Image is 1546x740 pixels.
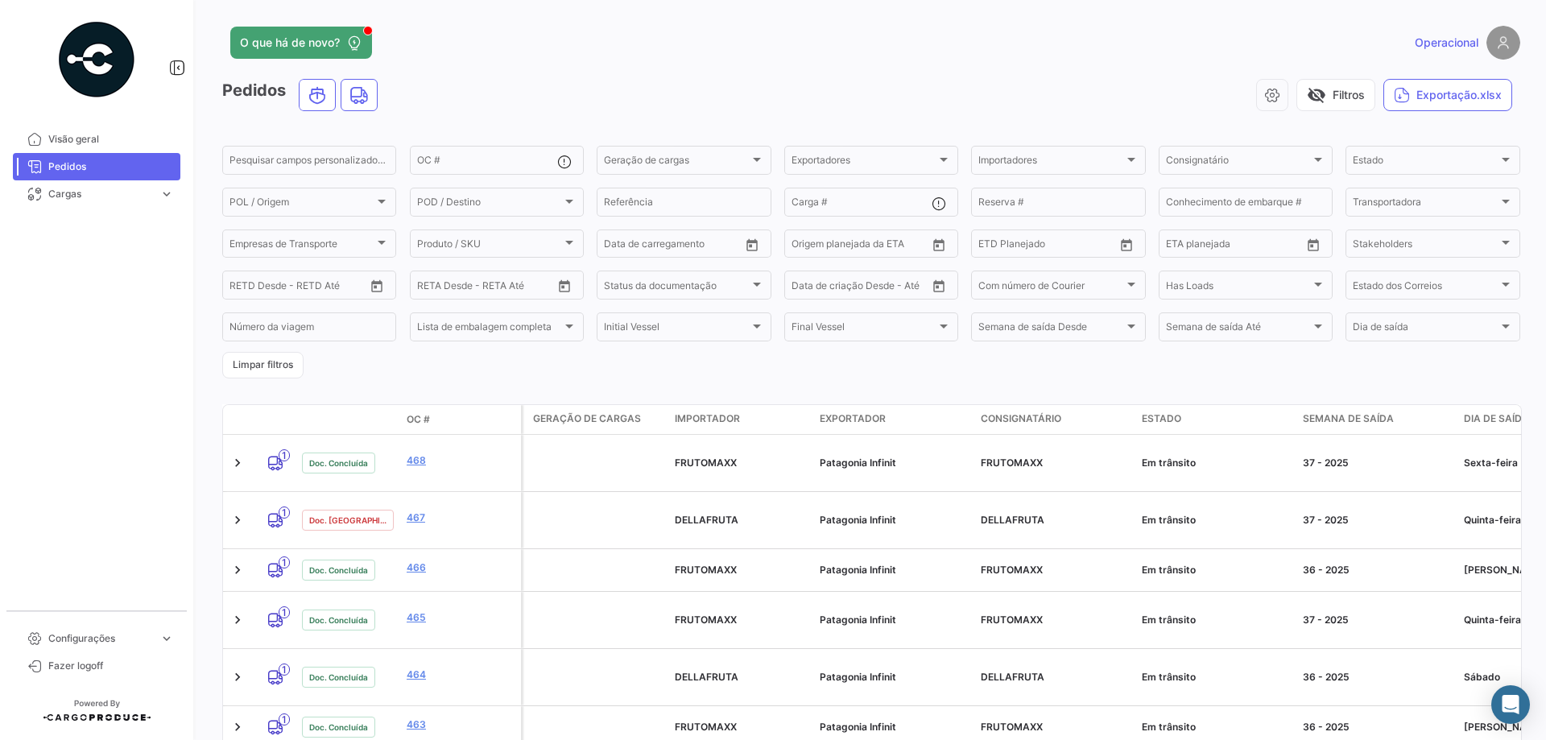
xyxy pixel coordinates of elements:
span: Transportadora [1353,199,1498,210]
button: Open calendar [552,274,577,298]
h3: Pedidos [222,79,382,111]
span: Estado [1353,157,1498,168]
datatable-header-cell: Exportador [813,405,974,434]
span: DELLAFRUTA [981,514,1044,526]
span: Estado dos Correios [1353,282,1498,293]
span: Patagonia Infinit [820,514,896,526]
input: Até [457,282,522,293]
button: O que há de novo? [230,27,372,59]
span: Doc. Concluída [309,457,368,469]
span: expand_more [159,187,174,201]
span: Semana de saída Desde [978,324,1123,335]
div: 37 - 2025 [1303,613,1451,627]
datatable-header-cell: Semana de saída [1296,405,1457,434]
span: OC # [407,412,430,427]
datatable-header-cell: Importador [668,405,813,434]
datatable-header-cell: Estado Doc. [296,413,400,426]
input: Até [832,241,896,252]
button: Land [341,80,377,110]
input: Desde [604,241,633,252]
span: Pedidos [48,159,174,174]
div: Em trânsito [1142,720,1290,734]
datatable-header-cell: Consignatário [974,405,1135,434]
span: DELLAFRUTA [675,514,738,526]
a: 468 [407,453,515,468]
span: Semana de saída Até [1166,324,1311,335]
a: Expand/Collapse Row [229,612,246,628]
span: Patagonia Infinit [820,721,896,733]
span: Stakeholders [1353,241,1498,252]
div: 37 - 2025 [1303,456,1451,470]
button: Open calendar [365,274,389,298]
span: Doc. [GEOGRAPHIC_DATA] [309,514,386,527]
span: Visão geral [48,132,174,147]
button: Exportação.xlsx [1383,79,1512,111]
a: 465 [407,610,515,625]
div: Em trânsito [1142,613,1290,627]
div: 36 - 2025 [1303,563,1451,577]
span: Empresas de Transporte [229,241,374,252]
span: FRUTOMAXX [981,614,1043,626]
span: Com número de Courier [978,282,1123,293]
span: Operacional [1415,35,1478,51]
a: Expand/Collapse Row [229,669,246,685]
a: 467 [407,511,515,525]
span: 1 [279,713,290,726]
span: Initial Vessel [604,324,749,335]
span: DELLAFRUTA [675,671,738,683]
span: FRUTOMAXX [675,564,737,576]
span: visibility_off [1307,85,1326,105]
a: Expand/Collapse Row [229,512,246,528]
button: Open calendar [927,233,951,257]
span: Dia de saída [1353,324,1498,335]
span: Doc. Concluída [309,671,368,684]
input: Desde [1166,241,1195,252]
span: Patagonia Infinit [820,564,896,576]
datatable-header-cell: OC # [400,406,521,433]
a: Expand/Collapse Row [229,719,246,735]
span: 1 [279,449,290,461]
img: powered-by.png [56,19,137,100]
span: DELLAFRUTA [981,671,1044,683]
input: Desde [417,282,446,293]
input: Desde [792,241,821,252]
span: Lista de embalagem completa [417,324,562,335]
span: POL / Origem [229,199,374,210]
div: 37 - 2025 [1303,513,1451,527]
span: Consignatário [1166,157,1311,168]
span: expand_more [159,631,174,646]
button: visibility_offFiltros [1296,79,1375,111]
span: 1 [279,556,290,568]
span: Exportador [820,411,886,426]
span: Fazer logoff [48,659,174,673]
button: Open calendar [927,274,951,298]
button: Limpar filtros [222,352,304,378]
div: Em trânsito [1142,670,1290,684]
span: 1 [279,664,290,676]
div: Abrir Intercom Messenger [1491,685,1530,724]
a: Pedidos [13,153,180,180]
button: Ocean [300,80,335,110]
a: 464 [407,668,515,682]
span: Geração de cargas [604,157,749,168]
span: 1 [279,606,290,618]
span: Importadores [978,157,1123,168]
span: Patagonia Infinit [820,457,896,469]
span: FRUTOMAXX [675,614,737,626]
span: Doc. Concluída [309,614,368,626]
span: Semana de saída [1303,411,1394,426]
a: 463 [407,717,515,732]
div: 36 - 2025 [1303,670,1451,684]
span: Status da documentação [604,282,749,293]
div: Em trânsito [1142,456,1290,470]
div: Em trânsito [1142,563,1290,577]
span: Doc. Concluída [309,721,368,734]
span: Patagonia Infinit [820,614,896,626]
span: 1 [279,506,290,519]
span: Final Vessel [792,324,936,335]
span: Exportadores [792,157,936,168]
a: 466 [407,560,515,575]
input: Até [270,282,334,293]
input: Desde [792,282,821,293]
span: Importador [675,411,740,426]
